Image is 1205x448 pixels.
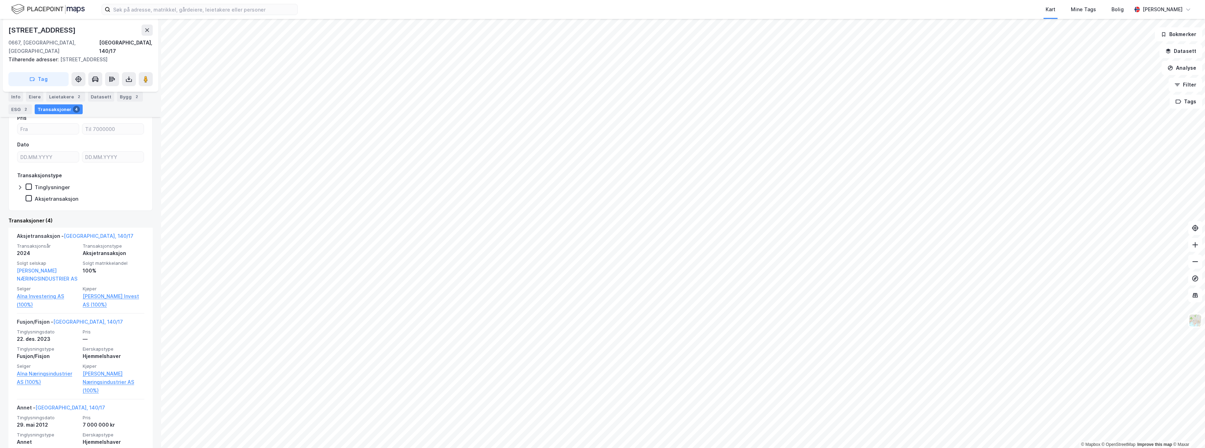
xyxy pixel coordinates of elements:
[22,106,29,113] div: 2
[1170,414,1205,448] div: Kontrollprogram for chat
[8,216,153,225] div: Transaksjoner (4)
[82,152,144,162] input: DD.MM.YYYY
[11,3,85,15] img: logo.f888ab2527a4732fd821a326f86c7f29.svg
[17,438,78,446] div: Annet
[17,243,78,249] span: Transaksjonsår
[83,421,144,429] div: 7 000 000 kr
[83,292,144,309] a: [PERSON_NAME] Invest AS (100%)
[64,233,133,239] a: [GEOGRAPHIC_DATA], 140/17
[1111,5,1124,14] div: Bolig
[17,286,78,292] span: Selger
[83,346,144,352] span: Eierskapstype
[1155,27,1202,41] button: Bokmerker
[17,370,78,386] a: Alna Næringsindustrier AS (100%)
[1189,314,1202,327] img: Z
[1071,5,1096,14] div: Mine Tags
[133,93,140,100] div: 2
[26,92,43,102] div: Eiere
[83,438,144,446] div: Hjemmelshaver
[17,404,105,415] div: Annet -
[99,39,153,55] div: [GEOGRAPHIC_DATA], 140/17
[83,286,144,292] span: Kjøper
[8,39,99,55] div: 0667, [GEOGRAPHIC_DATA], [GEOGRAPHIC_DATA]
[83,370,144,395] a: [PERSON_NAME] Næringsindustrier AS (100%)
[73,106,80,113] div: 4
[17,260,78,266] span: Solgt selskap
[17,421,78,429] div: 29. mai 2012
[1169,78,1202,92] button: Filter
[1046,5,1055,14] div: Kart
[17,363,78,369] span: Selger
[17,352,78,360] div: Fusjon/Fisjon
[75,93,82,100] div: 2
[18,152,79,162] input: DD.MM.YYYY
[117,92,143,102] div: Bygg
[8,25,77,36] div: [STREET_ADDRESS]
[83,363,144,369] span: Kjøper
[83,260,144,266] span: Solgt matrikkelandel
[83,243,144,249] span: Transaksjonstype
[1162,61,1202,75] button: Analyse
[8,104,32,114] div: ESG
[17,268,77,282] a: [PERSON_NAME] NÆRINGSINDUSTRIER AS
[46,92,85,102] div: Leietakere
[83,249,144,257] div: Aksjetransaksjon
[8,72,69,86] button: Tag
[1159,44,1202,58] button: Datasett
[35,184,70,191] div: Tinglysninger
[17,318,123,329] div: Fusjon/Fisjon -
[17,249,78,257] div: 2024
[17,335,78,343] div: 22. des. 2023
[88,92,114,102] div: Datasett
[17,432,78,438] span: Tinglysningstype
[1102,442,1136,447] a: OpenStreetMap
[17,232,133,243] div: Aksjetransaksjon -
[17,114,27,122] div: Pris
[8,56,60,62] span: Tilhørende adresser:
[83,415,144,421] span: Pris
[1137,442,1172,447] a: Improve this map
[83,329,144,335] span: Pris
[110,4,297,15] input: Søk på adresse, matrikkel, gårdeiere, leietakere eller personer
[83,267,144,275] div: 100%
[8,92,23,102] div: Info
[17,292,78,309] a: Alna Investering AS (100%)
[1081,442,1100,447] a: Mapbox
[17,346,78,352] span: Tinglysningstype
[83,335,144,343] div: —
[18,124,79,134] input: Fra
[35,195,78,202] div: Aksjetransaksjon
[1170,95,1202,109] button: Tags
[1170,414,1205,448] iframe: Chat Widget
[83,352,144,360] div: Hjemmelshaver
[53,319,123,325] a: [GEOGRAPHIC_DATA], 140/17
[82,124,144,134] input: Til 7000000
[35,104,83,114] div: Transaksjoner
[17,171,62,180] div: Transaksjonstype
[83,432,144,438] span: Eierskapstype
[17,415,78,421] span: Tinglysningsdato
[8,55,147,64] div: [STREET_ADDRESS]
[35,405,105,411] a: [GEOGRAPHIC_DATA], 140/17
[17,140,29,149] div: Dato
[1143,5,1183,14] div: [PERSON_NAME]
[17,329,78,335] span: Tinglysningsdato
